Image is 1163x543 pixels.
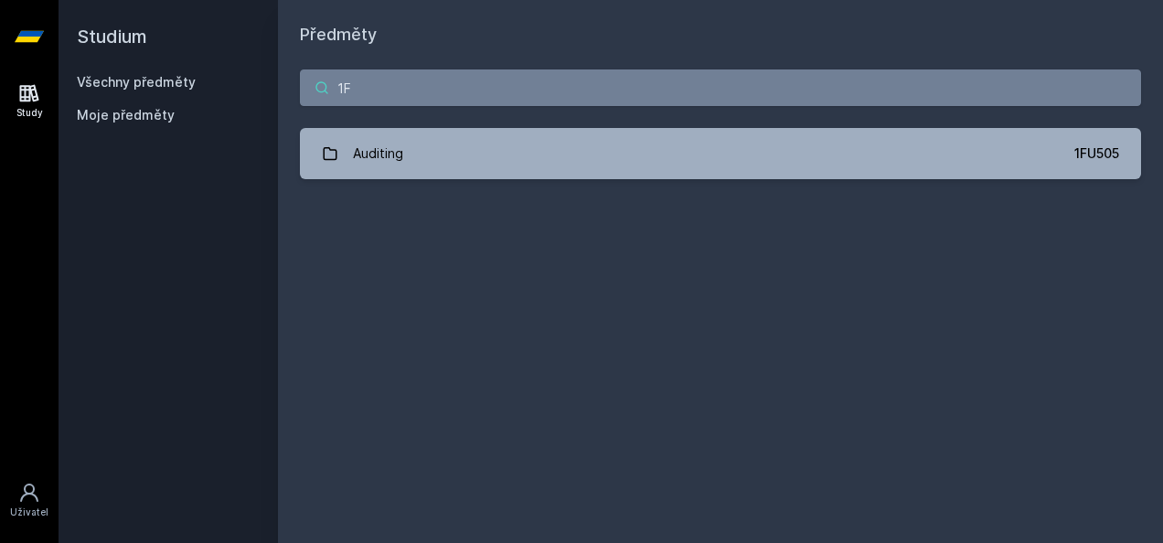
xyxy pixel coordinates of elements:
input: Název nebo ident předmětu… [300,69,1141,106]
div: 1FU505 [1074,144,1119,163]
span: Moje předměty [77,106,175,124]
h1: Předměty [300,22,1141,48]
a: Study [4,73,55,129]
a: Auditing 1FU505 [300,128,1141,179]
a: Uživatel [4,473,55,528]
div: Auditing [353,135,403,172]
div: Uživatel [10,506,48,519]
a: Všechny předměty [77,74,196,90]
div: Study [16,106,43,120]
